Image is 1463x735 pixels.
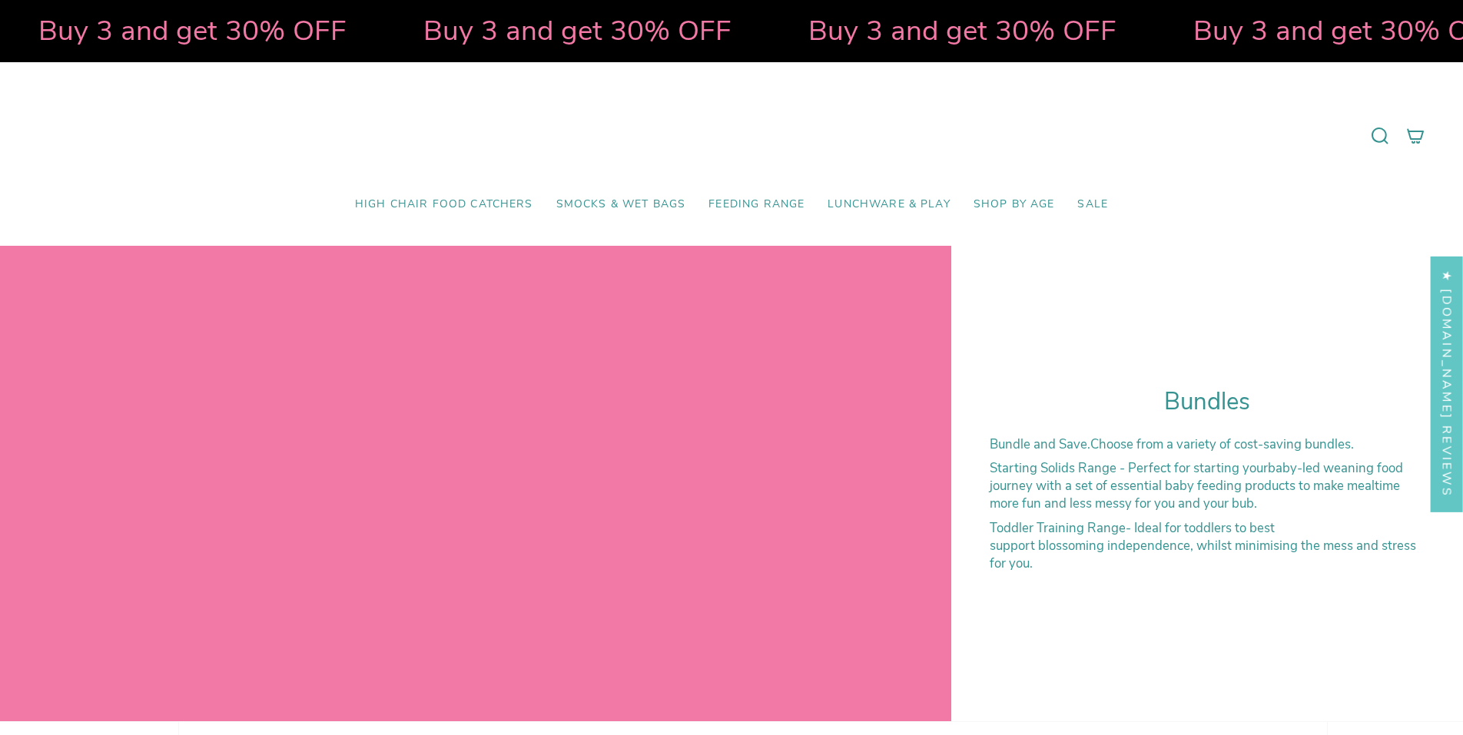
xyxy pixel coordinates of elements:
strong: Bundle and Save. [990,435,1090,453]
strong: Buy 3 and get 30% OFF [36,12,344,50]
span: Lunchware & Play [828,198,950,211]
span: baby-led weaning food journey with a set of essential baby feeding products to make mealtime more... [990,459,1403,512]
span: SALE [1077,198,1108,211]
p: - Ideal for toddlers to best support blossoming independence, whilst minimising the mess and stre... [990,519,1425,572]
strong: Buy 3 and get 30% OFF [806,12,1114,50]
a: SALE [1066,187,1120,223]
h1: Bundles [990,388,1425,416]
a: Feeding Range [697,187,816,223]
div: Click to open Judge.me floating reviews tab [1431,256,1463,512]
p: Choose from a variety of cost-saving bundles. [990,435,1425,453]
a: Lunchware & Play [816,187,961,223]
span: High Chair Food Catchers [355,198,533,211]
strong: Starting Solids Range [990,459,1116,477]
a: High Chair Food Catchers [343,187,545,223]
span: Feeding Range [708,198,804,211]
a: Smocks & Wet Bags [545,187,698,223]
p: - Perfect for starting your [990,459,1425,512]
a: Shop by Age [962,187,1067,223]
strong: Buy 3 and get 30% OFF [421,12,729,50]
a: Mumma’s Little Helpers [599,85,864,187]
strong: Toddler Training Range [990,519,1126,537]
span: Smocks & Wet Bags [556,198,686,211]
span: Shop by Age [974,198,1055,211]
